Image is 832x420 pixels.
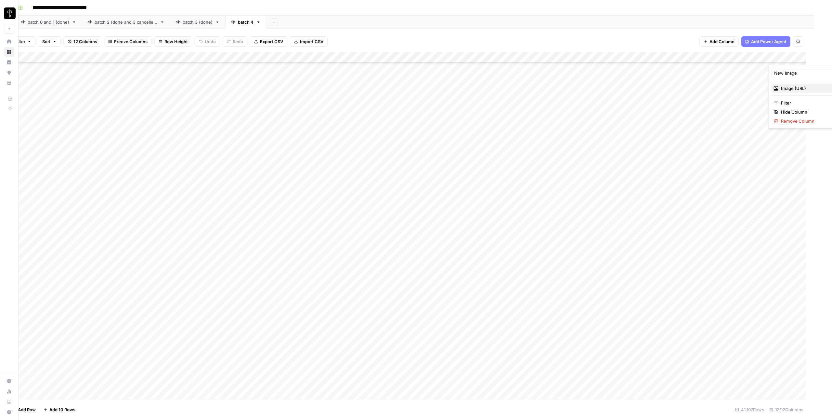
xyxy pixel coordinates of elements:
button: Import CSV [290,36,328,47]
div: batch 0 and 1 (done) [28,19,69,25]
a: Home [4,36,14,47]
a: batch 2 (done and 3 cancelled) [82,16,170,29]
span: Redo [233,38,243,45]
span: Freeze Columns [114,38,148,45]
a: Usage [4,386,14,397]
a: Learning Hub [4,397,14,407]
a: batch 4 [225,16,266,29]
div: batch 2 (done and 3 cancelled) [95,19,157,25]
a: Opportunities [4,68,14,78]
div: 12/12 Columns [767,404,806,415]
span: Import CSV [300,38,323,45]
button: Redo [223,36,247,47]
a: Your Data [4,78,14,88]
button: Filter [11,36,35,47]
a: batch 3 (done) [170,16,225,29]
span: Filter [15,38,25,45]
button: Add Row [8,404,40,415]
span: Add 10 Rows [49,406,75,413]
div: batch 4 [238,19,253,25]
a: batch 0 and 1 (done) [15,16,82,29]
span: 12 Columns [73,38,97,45]
div: batch 3 (done) [183,19,213,25]
span: Add Row [18,406,36,413]
a: Browse [4,47,14,57]
span: Undo [205,38,216,45]
button: Add Power Agent [741,36,790,47]
button: Export CSV [250,36,287,47]
span: Add Power Agent [751,38,786,45]
span: Export CSV [260,38,283,45]
a: Settings [4,376,14,386]
button: 12 Columns [63,36,101,47]
button: Help + Support [4,407,14,417]
span: Image (URL) [781,85,831,92]
button: Add 10 Rows [40,404,79,415]
span: Add Column [709,38,734,45]
button: Workspace: LP Production Workloads [4,5,14,21]
button: Add Column [699,36,739,47]
button: Undo [195,36,220,47]
a: Insights [4,57,14,68]
span: Row Height [164,38,188,45]
span: Sort [42,38,51,45]
button: Row Height [154,36,192,47]
button: Sort [38,36,61,47]
button: Freeze Columns [104,36,152,47]
div: 41,107 Rows [733,404,767,415]
img: LP Production Workloads Logo [4,7,16,19]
